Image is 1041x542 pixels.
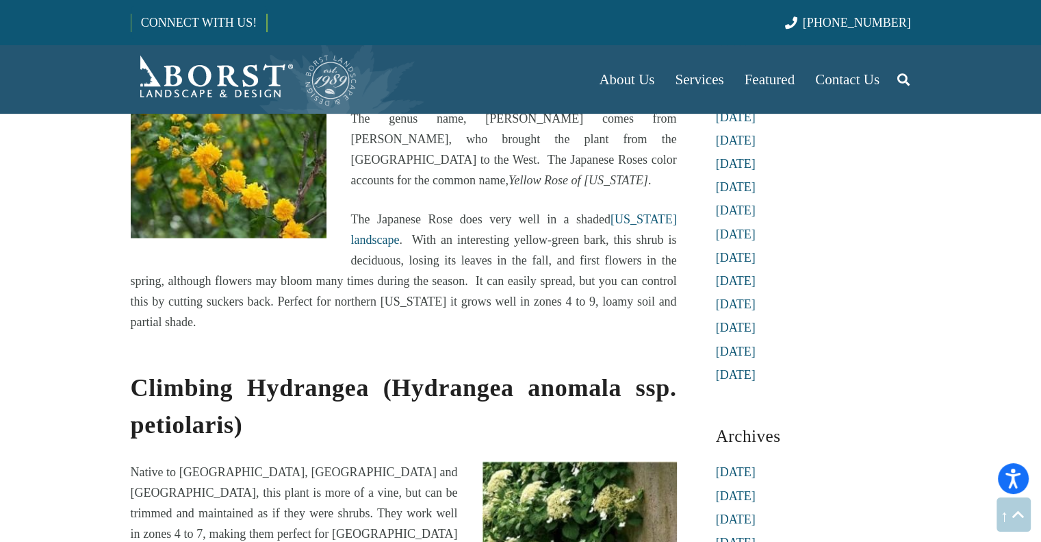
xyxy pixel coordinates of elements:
a: Contact Us [805,45,890,114]
a: [PHONE_NUMBER] [785,16,910,29]
a: [DATE] [716,110,756,124]
span: . [648,173,652,187]
span: [PHONE_NUMBER] [803,16,911,29]
a: [DATE] [716,134,756,147]
a: [DATE] [716,465,756,479]
a: Featured [734,45,805,114]
img: Japanese Rose (Kerria japonica) [131,108,326,238]
a: [DATE] [716,274,756,288]
a: [DATE] [716,204,756,217]
a: [DATE] [716,297,756,311]
span: The Japanese Rose does very well in a shaded . With an interesting yellow-green bark, this shrub ... [131,212,677,329]
a: [DATE] [716,251,756,264]
span: Contact Us [815,71,879,88]
a: Borst-Logo [131,52,358,107]
span: Services [675,71,723,88]
a: Search [890,62,917,97]
a: [DATE] [716,157,756,171]
h3: Archives [716,421,911,452]
a: [DATE] [716,345,756,358]
a: [DATE] [716,180,756,194]
a: CONNECT WITH US! [131,6,266,39]
span: Featured [745,71,795,88]
span: Yellow Rose of [US_STATE] [509,173,648,187]
a: [DATE] [716,368,756,382]
a: [DATE] [716,489,756,503]
a: About Us [589,45,665,114]
a: [DATE] [716,227,756,241]
strong: Climbing Hydrangea (Hydrangea anomala ssp. petiolaris) [131,374,677,439]
a: [DATE] [716,513,756,526]
a: Services [665,45,734,114]
a: Back to top [997,497,1031,532]
a: [DATE] [716,321,756,334]
span: About Us [599,71,654,88]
